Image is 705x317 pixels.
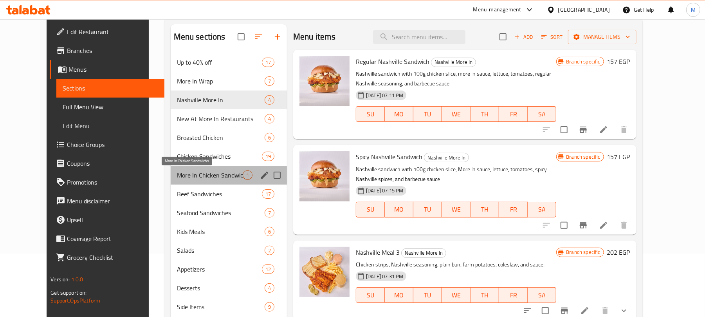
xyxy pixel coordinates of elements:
a: Sections [56,79,164,98]
span: More In Chicken Sandwichs [177,170,243,180]
div: items [265,133,274,142]
div: Desserts4 [171,279,287,297]
span: SA [531,204,553,215]
button: FR [499,106,528,122]
div: items [262,152,274,161]
span: SA [531,290,553,301]
div: items [262,264,274,274]
div: Up to 40% off17 [171,53,287,72]
a: Menus [50,60,164,79]
span: Chicken Sandwiches [177,152,262,161]
a: Support.OpsPlatform [50,295,100,306]
span: Edit Menu [63,121,158,130]
div: Kids Meals [177,227,265,236]
span: More In Wrap [177,76,265,86]
a: Menu disclaimer [50,192,164,210]
a: Grocery Checklist [50,248,164,267]
div: Seafood Sandwiches7 [171,203,287,222]
button: Manage items [568,30,636,44]
div: items [262,58,274,67]
button: TH [471,106,499,122]
a: Edit menu item [599,221,608,230]
svg: Show Choices [619,306,629,315]
div: More In Chicken Sandwichs1edit [171,166,287,185]
div: Side Items9 [171,297,287,316]
button: MO [385,202,413,217]
span: Appetizers [177,264,262,274]
div: Beef Sandwiches17 [171,185,287,203]
div: items [243,170,252,180]
div: items [265,302,274,312]
img: Regular Nashville Sandwich [299,56,350,106]
div: items [265,227,274,236]
a: Edit menu item [599,125,608,134]
div: Up to 40% off [177,58,262,67]
p: Nashville sandwich with 100g chicken slice, More In sauce, lettuce, tomatoes, spicy Nashville spi... [356,165,556,184]
span: [DATE] 07:31 PM [363,273,406,280]
span: Sections [63,83,158,93]
span: Salads [177,246,265,255]
span: TU [417,109,439,120]
span: Nashville More In [177,95,265,105]
h2: Menu items [293,31,336,43]
span: Sort items [536,31,568,43]
span: Version: [50,274,70,284]
button: Sort [539,31,565,43]
button: edit [259,169,270,181]
h6: 157 EGP [607,151,630,162]
span: 1 [243,172,252,179]
div: Nashville More In [424,153,469,162]
span: TU [417,290,439,301]
div: Beef Sandwiches [177,189,262,199]
div: items [265,76,274,86]
button: SA [528,202,556,217]
button: Add section [268,27,287,46]
span: Seafood Sandwiches [177,208,265,217]
span: WE [445,109,467,120]
p: Chicken strips, Nashville seasoning, plain bun, farm potatoes, coleslaw, and sauce. [356,260,556,270]
span: Select to update [556,121,572,138]
div: items [265,95,274,105]
button: SA [528,287,556,303]
div: Kids Meals6 [171,222,287,241]
span: [DATE] 07:11 PM [363,92,406,99]
button: TU [413,106,442,122]
span: 6 [265,134,274,141]
span: 7 [265,78,274,85]
a: Edit Restaurant [50,22,164,41]
span: Add [513,33,534,42]
span: M [691,5,696,14]
div: Chicken Sandwiches19 [171,147,287,166]
span: Nashville More In [402,248,446,257]
button: TU [413,287,442,303]
span: FR [502,204,525,215]
button: FR [499,287,528,303]
div: items [265,208,274,217]
div: Nashville More In4 [171,91,287,109]
div: items [265,114,274,123]
div: Nashville More In [431,58,476,67]
span: 17 [262,190,274,198]
a: Promotions [50,173,164,192]
span: TH [474,290,496,301]
div: Broasted Chicken6 [171,128,287,147]
span: TU [417,204,439,215]
span: New At More In Restaurants [177,114,265,123]
button: TH [471,287,499,303]
span: 9 [265,303,274,311]
span: Side Items [177,302,265,312]
span: Regular Nashville Sandwich [356,56,429,67]
div: More In Wrap7 [171,72,287,91]
span: Select to update [556,217,572,234]
div: Appetizers12 [171,260,287,279]
a: Edit menu item [580,306,590,315]
button: TU [413,202,442,217]
span: Nashville More In [424,153,469,162]
span: Full Menu View [63,102,158,112]
div: items [265,246,274,255]
span: Menu disclaimer [67,196,158,206]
